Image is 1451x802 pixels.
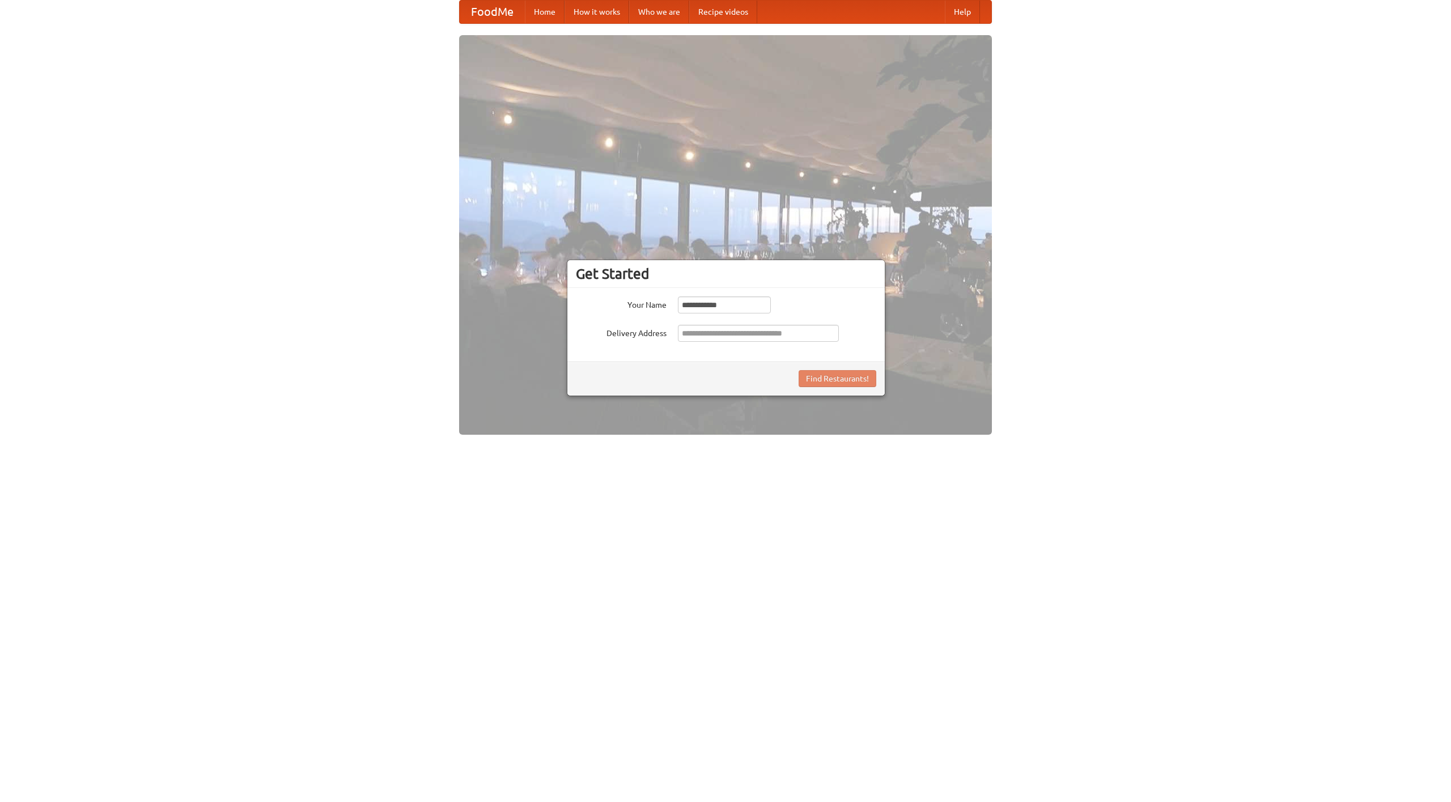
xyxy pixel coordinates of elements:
label: Your Name [576,296,667,311]
a: Home [525,1,565,23]
a: Who we are [629,1,689,23]
a: How it works [565,1,629,23]
label: Delivery Address [576,325,667,339]
a: FoodMe [460,1,525,23]
a: Help [945,1,980,23]
h3: Get Started [576,265,876,282]
a: Recipe videos [689,1,757,23]
button: Find Restaurants! [799,370,876,387]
